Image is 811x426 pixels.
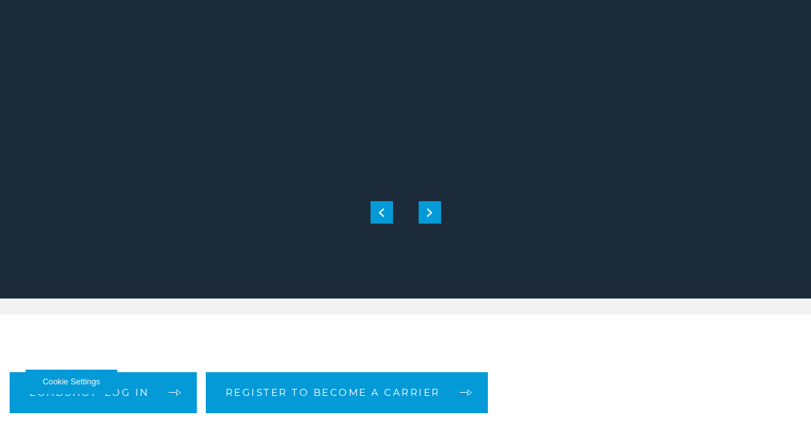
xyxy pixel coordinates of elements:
[26,370,117,394] button: Cookie Settings
[206,372,488,413] a: Register to become a carrier arrow arrow
[379,208,384,217] img: previous slide
[10,372,197,413] a: Loadshop log in arrow arrow
[226,388,440,397] span: Register to become a carrier
[29,388,149,397] span: Loadshop log in
[427,208,432,217] img: next slide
